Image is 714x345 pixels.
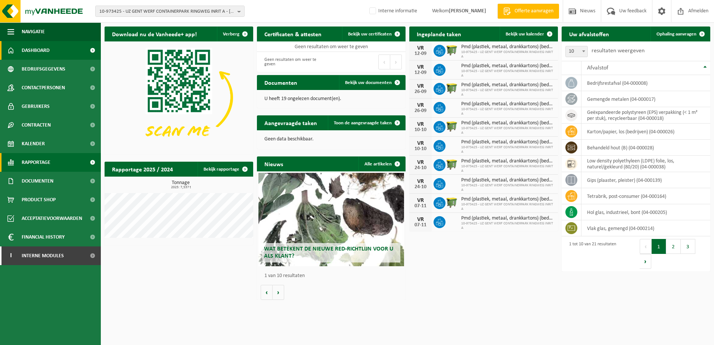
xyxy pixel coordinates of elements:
[334,121,392,125] span: Toon de aangevraagde taken
[581,107,710,124] td: geëxpandeerde polystyreen (EPS) verpakking (< 1 m² per stuk), recycleerbaar (04-000018)
[581,188,710,204] td: tetrabrik, post-consumer (04-000164)
[328,115,405,130] a: Toon de aangevraagde taken
[258,173,404,266] a: Wat betekent de nieuwe RED-richtlijn voor u als klant?
[368,6,417,17] label: Interne informatie
[413,223,428,228] div: 07-11
[257,156,291,171] h2: Nieuws
[348,32,392,37] span: Bekijk uw certificaten
[413,102,428,108] div: VR
[461,177,554,183] span: Pmd (plastiek, metaal, drankkartons) (bedrijven)
[446,196,458,209] img: WB-1100-HPE-GN-50
[581,124,710,140] td: karton/papier, los (bedrijven) (04-000026)
[257,41,406,52] td: Geen resultaten om weer te geven
[640,254,651,269] button: Next
[413,83,428,89] div: VR
[264,137,398,142] p: Geen data beschikbaar.
[22,190,56,209] span: Product Shop
[273,285,284,300] button: Volgende
[449,8,486,14] strong: [PERSON_NAME]
[652,239,666,254] button: 1
[497,4,559,19] a: Offerte aanvragen
[413,198,428,203] div: VR
[592,48,645,54] label: resultaten weergeven
[446,44,458,56] img: WB-1100-HPE-GN-50
[461,158,554,164] span: Pmd (plastiek, metaal, drankkartons) (bedrijven)
[461,183,554,192] span: 10-973425 - UZ GENT WERF CONTAINERPARK RINGWEG INRIT A
[656,32,696,37] span: Ophaling aanvragen
[461,215,554,221] span: Pmd (plastiek, metaal, drankkartons) (bedrijven)
[358,156,405,171] a: Alle artikelen
[587,65,608,71] span: Afvalstof
[640,239,652,254] button: Previous
[22,97,50,116] span: Gebruikers
[413,217,428,223] div: VR
[345,80,392,85] span: Bekijk uw documenten
[22,228,65,246] span: Financial History
[446,158,458,171] img: WB-1100-HPE-GN-50
[198,162,252,177] a: Bekijk rapportage
[22,116,51,134] span: Contracten
[264,96,398,102] p: U heeft 19 ongelezen document(en).
[413,45,428,51] div: VR
[461,164,554,173] span: 10-973425 - UZ GENT WERF CONTAINERPARK RINGWEG INRIT A
[342,27,405,41] a: Bekijk uw certificaten
[413,184,428,190] div: 24-10
[413,64,428,70] div: VR
[22,209,82,228] span: Acceptatievoorwaarden
[666,239,681,254] button: 2
[413,165,428,171] div: 24-10
[261,285,273,300] button: Vorige
[581,172,710,188] td: gips (plaaster, pleister) (04-000139)
[461,82,554,88] span: Pmd (plastiek, metaal, drankkartons) (bedrijven)
[22,153,50,172] span: Rapportage
[22,246,64,265] span: Interne modules
[506,32,544,37] span: Bekijk uw kalender
[339,75,405,90] a: Bekijk uw documenten
[581,156,710,172] td: low density polyethyleen (LDPE) folie, los, naturel/gekleurd (80/20) (04-000038)
[513,7,555,15] span: Offerte aanvragen
[413,203,428,209] div: 07-11
[581,220,710,236] td: vlak glas, gemengd (04-000214)
[461,139,554,145] span: Pmd (plastiek, metaal, drankkartons) (bedrijven)
[461,63,554,69] span: Pmd (plastiek, metaal, drankkartons) (bedrijven)
[413,159,428,165] div: VR
[446,82,458,94] img: WB-1100-HPE-GN-50
[565,46,588,57] span: 10
[108,180,253,189] h3: Tonnage
[461,145,554,154] span: 10-973425 - UZ GENT WERF CONTAINERPARK RINGWEG INRIT A
[95,6,245,17] button: 10-973425 - UZ GENT WERF CONTAINERPARK RINGWEG INRIT A - [GEOGRAPHIC_DATA]
[446,120,458,133] img: WB-1100-HPE-GN-50
[461,126,554,135] span: 10-973425 - UZ GENT WERF CONTAINERPARK RINGWEG INRIT A
[390,55,402,69] button: Next
[22,41,50,60] span: Dashboard
[413,140,428,146] div: VR
[264,273,402,279] p: 1 van 10 resultaten
[500,27,557,41] a: Bekijk uw kalender
[413,127,428,133] div: 10-10
[681,239,695,254] button: 3
[223,32,239,37] span: Verberg
[461,107,554,116] span: 10-973425 - UZ GENT WERF CONTAINERPARK RINGWEG INRIT A
[409,27,469,41] h2: Ingeplande taken
[99,6,235,17] span: 10-973425 - UZ GENT WERF CONTAINERPARK RINGWEG INRIT A - [GEOGRAPHIC_DATA]
[461,120,554,126] span: Pmd (plastiek, metaal, drankkartons) (bedrijven)
[413,70,428,75] div: 12-09
[105,27,204,41] h2: Download nu de Vanheede+ app!
[413,121,428,127] div: VR
[22,172,53,190] span: Documenten
[7,246,14,265] span: I
[413,178,428,184] div: VR
[217,27,252,41] button: Verberg
[413,108,428,114] div: 26-09
[562,27,617,41] h2: Uw afvalstoffen
[651,27,710,41] a: Ophaling aanvragen
[257,75,305,90] h2: Documenten
[378,55,390,69] button: Previous
[461,50,554,59] span: 10-973425 - UZ GENT WERF CONTAINERPARK RINGWEG INRIT A
[413,89,428,94] div: 26-09
[413,146,428,152] div: 10-10
[581,204,710,220] td: hol glas, industrieel, bont (04-000205)
[461,44,554,50] span: Pmd (plastiek, metaal, drankkartons) (bedrijven)
[461,196,554,202] span: Pmd (plastiek, metaal, drankkartons) (bedrijven)
[257,27,329,41] h2: Certificaten & attesten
